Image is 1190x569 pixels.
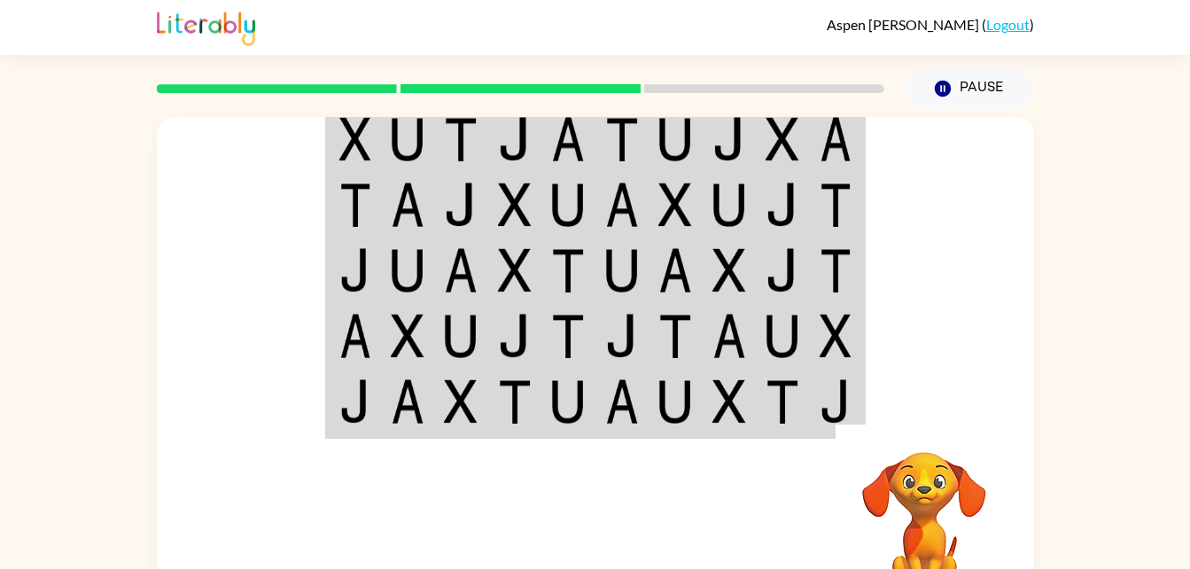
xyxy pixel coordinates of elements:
[827,16,982,33] span: Aspen [PERSON_NAME]
[820,183,852,227] img: t
[498,314,532,358] img: j
[605,314,639,358] img: j
[820,314,852,358] img: x
[766,183,799,227] img: j
[658,248,692,292] img: a
[712,183,746,227] img: u
[551,379,585,424] img: u
[658,183,692,227] img: x
[551,183,585,227] img: u
[766,314,799,358] img: u
[339,183,371,227] img: t
[444,314,478,358] img: u
[820,379,852,424] img: j
[391,183,424,227] img: a
[766,379,799,424] img: t
[498,379,532,424] img: t
[986,16,1030,33] a: Logout
[551,248,585,292] img: t
[605,117,639,161] img: t
[658,379,692,424] img: u
[391,314,424,358] img: x
[498,248,532,292] img: x
[605,248,639,292] img: u
[391,248,424,292] img: u
[605,379,639,424] img: a
[498,183,532,227] img: x
[712,248,746,292] img: x
[827,16,1034,33] div: ( )
[551,117,585,161] img: a
[906,68,1034,109] button: Pause
[820,117,852,161] img: a
[444,183,478,227] img: j
[766,248,799,292] img: j
[444,379,478,424] img: x
[391,117,424,161] img: u
[712,379,746,424] img: x
[444,248,478,292] img: a
[551,314,585,358] img: t
[391,379,424,424] img: a
[712,314,746,358] img: a
[339,117,371,161] img: x
[658,314,692,358] img: t
[605,183,639,227] img: a
[658,117,692,161] img: u
[444,117,478,161] img: t
[339,379,371,424] img: j
[820,248,852,292] img: t
[766,117,799,161] img: x
[157,7,255,46] img: Literably
[498,117,532,161] img: j
[712,117,746,161] img: j
[339,248,371,292] img: j
[339,314,371,358] img: a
